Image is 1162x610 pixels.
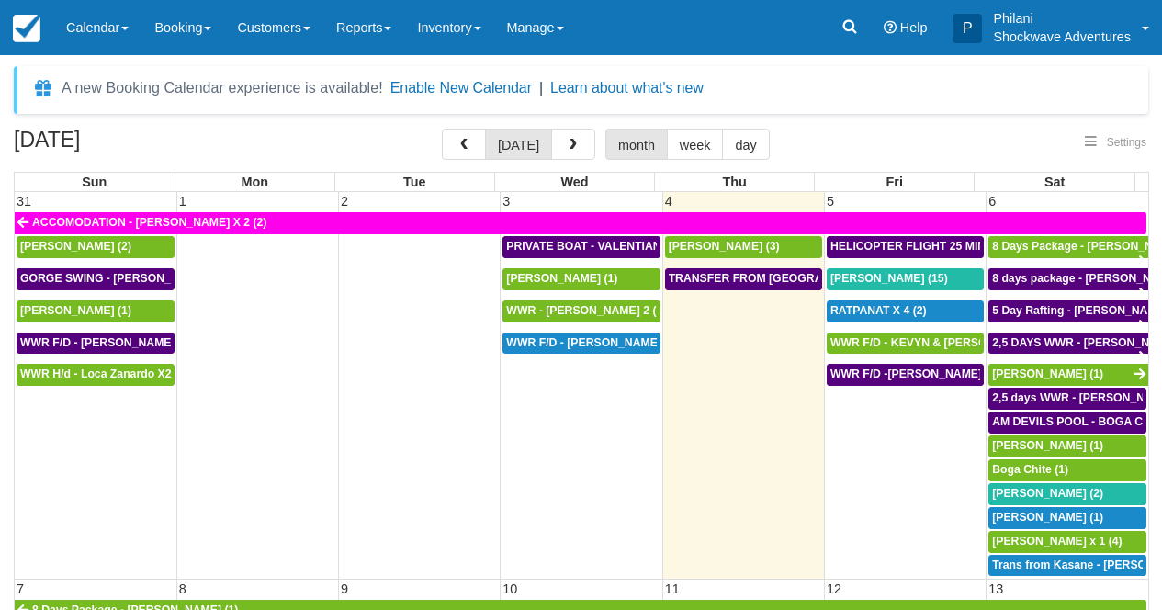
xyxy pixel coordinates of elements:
span: [PERSON_NAME] x 1 (4) [992,535,1122,548]
span: Sun [82,175,107,189]
p: Shockwave Adventures [993,28,1131,46]
a: WWR F/D - KEVYN & [PERSON_NAME] 2 (2) [827,333,984,355]
a: HELICOPTER FLIGHT 25 MINS- [PERSON_NAME] X1 (1) [827,236,984,258]
span: [PERSON_NAME] (15) [830,272,948,285]
span: [PERSON_NAME] (1) [992,511,1103,524]
a: WWR - [PERSON_NAME] 2 (2) [502,300,660,322]
a: WWR F/D - [PERSON_NAME] x3 (3) [502,333,660,355]
span: 6 [987,194,998,209]
span: ACCOMODATION - [PERSON_NAME] X 2 (2) [32,216,266,229]
div: A new Booking Calendar experience is available! [62,77,383,99]
span: [PERSON_NAME] (2) [20,240,131,253]
a: [PERSON_NAME] (2) [17,236,175,258]
p: Philani [993,9,1131,28]
a: 8 Days Package - [PERSON_NAME] (1) [988,236,1148,258]
a: [PERSON_NAME] (15) [827,268,984,290]
span: 3 [501,194,512,209]
span: [PERSON_NAME] (1) [506,272,617,285]
span: PRIVATE BOAT - VALENTIAN [PERSON_NAME] X 4 (4) [506,240,795,253]
i: Help [884,21,897,34]
span: HELICOPTER FLIGHT 25 MINS- [PERSON_NAME] X1 (1) [830,240,1128,253]
span: [PERSON_NAME] (3) [669,240,780,253]
span: [PERSON_NAME] (2) [992,487,1103,500]
a: RATPANAT X 4 (2) [827,300,984,322]
a: ACCOMODATION - [PERSON_NAME] X 2 (2) [15,212,1146,234]
span: [PERSON_NAME] (1) [992,367,1103,380]
span: [PERSON_NAME] (1) [992,439,1103,452]
a: Boga Chite (1) [988,459,1146,481]
span: Sat [1044,175,1065,189]
span: 1 [177,194,188,209]
a: 5 Day Rafting - [PERSON_NAME] X1 (1) [988,300,1148,322]
a: [PERSON_NAME] x 1 (4) [988,531,1146,553]
span: RATPANAT X 4 (2) [830,304,927,317]
a: [PERSON_NAME] (1) [17,300,175,322]
span: WWR F/D - KEVYN & [PERSON_NAME] 2 (2) [830,336,1065,349]
a: WWR H/d - Loca Zanardo X2 (2) [17,364,175,386]
a: 2,5 days WWR - [PERSON_NAME] X2 (2) [988,388,1146,410]
span: GORGE SWING - [PERSON_NAME] X 2 (2) [20,272,244,285]
button: Enable New Calendar [390,79,532,97]
a: TRANSFER FROM [GEOGRAPHIC_DATA] TO VIC FALLS - [PERSON_NAME] X 1 (1) [665,268,822,290]
span: Thu [722,175,746,189]
a: Trans from Kasane - [PERSON_NAME] X4 (4) [988,555,1146,577]
a: AM DEVILS POOL - BOGA CHITE X 1 (1) [988,412,1146,434]
a: Learn about what's new [550,80,704,96]
a: 8 days package - [PERSON_NAME] X1 (1) [988,268,1148,290]
span: Help [900,20,928,35]
a: 2,5 DAYS WWR - [PERSON_NAME] X1 (1) [988,333,1148,355]
span: WWR - [PERSON_NAME] 2 (2) [506,304,666,317]
button: Settings [1074,130,1157,156]
span: 12 [825,582,843,596]
span: 9 [339,582,350,596]
a: PRIVATE BOAT - VALENTIAN [PERSON_NAME] X 4 (4) [502,236,660,258]
span: Boga Chite (1) [992,463,1068,476]
img: checkfront-main-nav-mini-logo.png [13,15,40,42]
span: WWR F/D - [PERSON_NAME] X 1 (1) [20,336,212,349]
h2: [DATE] [14,129,246,163]
button: month [605,129,668,160]
span: 11 [663,582,682,596]
button: week [667,129,724,160]
a: [PERSON_NAME] (3) [665,236,822,258]
span: WWR F/D -[PERSON_NAME] X 15 (15) [830,367,1032,380]
span: TRANSFER FROM [GEOGRAPHIC_DATA] TO VIC FALLS - [PERSON_NAME] X 1 (1) [669,272,1110,285]
button: day [722,129,769,160]
a: [PERSON_NAME] (1) [988,507,1146,529]
a: [PERSON_NAME] (1) [988,364,1148,386]
span: 2 [339,194,350,209]
span: 10 [501,582,519,596]
span: WWR F/D - [PERSON_NAME] x3 (3) [506,336,694,349]
span: 5 [825,194,836,209]
a: WWR F/D -[PERSON_NAME] X 15 (15) [827,364,984,386]
span: Wed [560,175,588,189]
a: WWR F/D - [PERSON_NAME] X 1 (1) [17,333,175,355]
span: | [539,80,543,96]
a: [PERSON_NAME] (1) [988,435,1146,457]
a: GORGE SWING - [PERSON_NAME] X 2 (2) [17,268,175,290]
span: Mon [241,175,268,189]
span: Fri [886,175,903,189]
a: [PERSON_NAME] (2) [988,483,1146,505]
span: Tue [403,175,426,189]
span: 7 [15,582,26,596]
span: 13 [987,582,1005,596]
button: [DATE] [485,129,552,160]
span: 4 [663,194,674,209]
span: WWR H/d - Loca Zanardo X2 (2) [20,367,188,380]
div: P [953,14,982,43]
span: Settings [1107,136,1146,149]
span: 31 [15,194,33,209]
span: [PERSON_NAME] (1) [20,304,131,317]
a: [PERSON_NAME] (1) [502,268,660,290]
span: 8 [177,582,188,596]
